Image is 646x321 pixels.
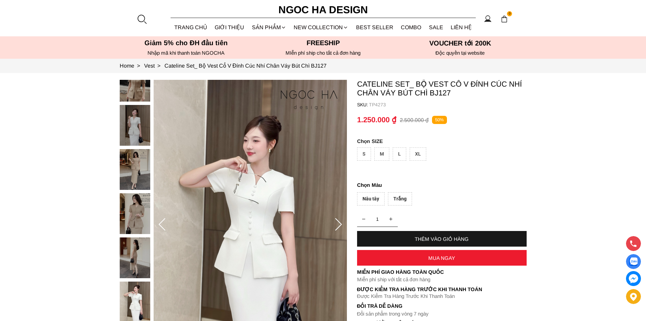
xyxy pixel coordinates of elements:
[134,63,143,69] span: >
[357,192,385,206] div: Nâu tây
[120,63,144,69] a: Link to Home
[357,80,527,97] p: Cateline Set_ Bộ Vest Cổ V Đính Cúc Nhí Chân Váy Bút Chì BJ127
[394,39,527,47] h5: VOUCHER tới 200K
[357,286,527,292] p: Được Kiểm Tra Hàng Trước Khi Thanh Toán
[626,254,641,269] a: Display image
[357,236,527,242] div: THÊM VÀO GIỎ HÀNG
[120,61,150,102] img: Cateline Set_ Bộ Vest Cổ V Đính Cúc Nhí Chân Váy Bút Chì BJ127_mini_2
[120,105,150,146] img: Cateline Set_ Bộ Vest Cổ V Đính Cúc Nhí Chân Váy Bút Chì BJ127_mini_3
[626,271,641,286] a: messenger
[369,102,527,107] p: TP4273
[257,50,390,56] h6: MIễn phí ship cho tất cả đơn hàng
[171,18,211,36] a: TRANG CHỦ
[501,15,508,23] img: img-CART-ICON-ksit0nf1
[144,63,164,69] a: Link to Vest
[357,293,527,299] p: Được Kiểm Tra Hàng Trước Khi Thanh Toán
[400,117,429,123] p: 2.500.000 ₫
[507,11,512,17] span: 0
[357,255,527,261] div: MUA NGAY
[432,116,447,124] p: 50%
[352,18,397,36] a: BEST SELLER
[357,147,371,161] div: S
[357,303,527,309] h6: Đổi trả dễ dàng
[357,115,396,124] p: 1.250.000 ₫
[410,147,426,161] div: XL
[148,50,224,56] font: Nhập mã khi thanh toán NGOCHA
[272,2,374,18] a: Ngoc Ha Design
[120,193,150,234] img: Cateline Set_ Bộ Vest Cổ V Đính Cúc Nhí Chân Váy Bút Chì BJ127_mini_5
[357,277,430,282] font: Miễn phí ship với tất cả đơn hàng
[357,269,444,275] font: Miễn phí giao hàng toàn quốc
[307,39,340,47] font: Freeship
[357,212,398,226] input: Quantity input
[357,138,527,144] p: SIZE
[144,39,228,47] font: Giảm 5% cho ĐH đầu tiên
[397,18,425,36] a: Combo
[374,147,389,161] div: M
[393,147,406,161] div: L
[357,311,429,317] font: Đổi sản phẩm trong vòng 7 ngày
[357,181,527,189] p: Màu
[290,18,352,36] a: NEW COLLECTION
[388,192,412,206] div: Trắng
[211,18,248,36] a: GIỚI THIỆU
[120,149,150,190] img: Cateline Set_ Bộ Vest Cổ V Đính Cúc Nhí Chân Váy Bút Chì BJ127_mini_4
[447,18,476,36] a: LIÊN HỆ
[357,102,369,107] h6: SKU:
[164,63,327,69] a: Link to Cateline Set_ Bộ Vest Cổ V Đính Cúc Nhí Chân Váy Bút Chì BJ127
[120,237,150,278] img: Cateline Set_ Bộ Vest Cổ V Đính Cúc Nhí Chân Váy Bút Chì BJ127_mini_6
[629,257,638,266] img: Display image
[394,50,527,56] h6: Độc quyền tại website
[155,63,163,69] span: >
[425,18,447,36] a: SALE
[248,18,290,36] div: SẢN PHẨM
